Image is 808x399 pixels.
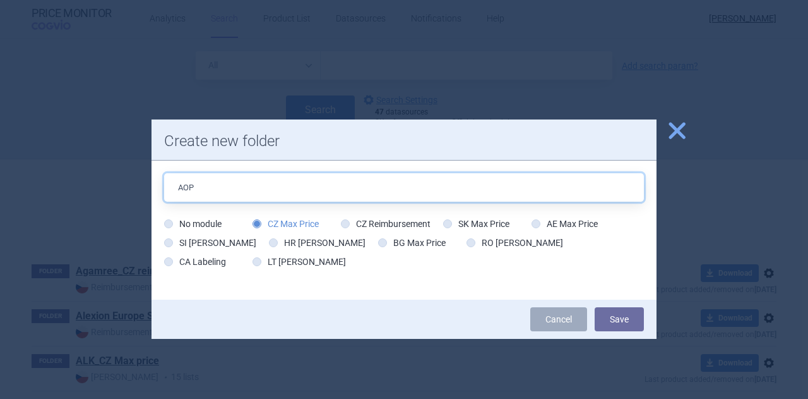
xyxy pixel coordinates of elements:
a: Cancel [530,307,587,331]
label: LT [PERSON_NAME] [252,255,346,268]
button: Save [595,307,644,331]
label: BG Max Price [378,236,446,249]
input: Folder name [164,173,644,202]
label: SK Max Price [443,218,509,230]
label: CZ Max Price [252,218,319,230]
label: RO [PERSON_NAME] [466,236,563,249]
h1: Create new folder [164,132,644,150]
label: SI [PERSON_NAME] [164,236,256,249]
label: HR [PERSON_NAME] [269,236,365,249]
label: CZ Reimbursement [341,218,431,230]
label: CA Labeling [164,255,226,268]
label: AE Max Price [532,218,598,230]
label: No module [164,218,222,230]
